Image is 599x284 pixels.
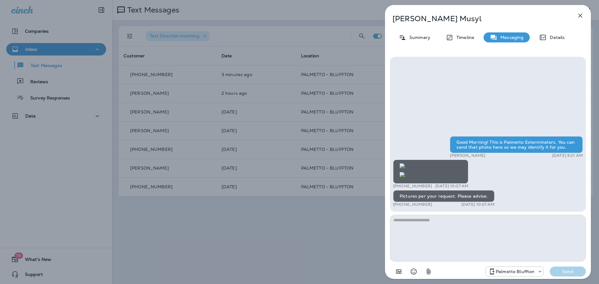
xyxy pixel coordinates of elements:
p: [PERSON_NAME] Musyl [392,14,563,23]
p: [PERSON_NAME] [450,153,485,158]
p: Details [547,35,565,40]
div: +1 (843) 604-3631 [486,268,543,275]
button: Add in a premade template [392,265,405,278]
p: [DATE] 10:07 AM [461,202,494,207]
p: [PHONE_NUMBER] [393,202,432,207]
div: Pictures per your request. Please advise. [393,190,494,202]
p: Palmetto Bluffton [496,269,534,274]
p: [DATE] 9:21 AM [552,153,583,158]
p: [DATE] 10:07 AM [435,184,468,189]
div: Good Morning! This is Palmetto Exterminators. You can send that photo here so we may identify it ... [450,136,583,153]
button: Select an emoji [407,265,420,278]
p: Summary [406,35,430,40]
p: [PHONE_NUMBER] [393,184,432,189]
img: twilio-download [400,172,405,177]
p: Messaging [497,35,524,40]
img: twilio-download [400,163,405,168]
p: Timeline [453,35,474,40]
